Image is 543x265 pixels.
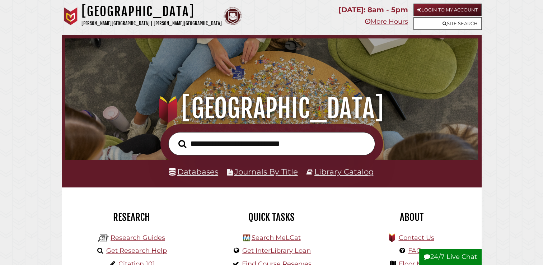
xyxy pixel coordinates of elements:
a: Contact Us [398,234,434,242]
h2: Quick Tasks [207,211,336,223]
a: Research Guides [111,234,165,242]
a: Get InterLibrary Loan [242,247,311,255]
a: FAQs [408,247,425,255]
h1: [GEOGRAPHIC_DATA] [81,4,222,19]
button: Search [175,138,190,150]
img: Calvin Theological Seminary [224,7,242,25]
a: Site Search [413,17,482,30]
h2: About [347,211,476,223]
h2: Research [67,211,196,223]
img: Hekman Library Logo [98,233,109,243]
a: More Hours [365,18,408,25]
a: Journals By Title [234,167,298,176]
p: [DATE]: 8am - 5pm [338,4,408,16]
img: Hekman Library Logo [243,234,250,241]
img: Calvin University [62,7,80,25]
a: Databases [169,167,218,176]
p: [PERSON_NAME][GEOGRAPHIC_DATA] | [PERSON_NAME][GEOGRAPHIC_DATA] [81,19,222,28]
a: Search MeLCat [251,234,300,242]
a: Get Research Help [106,247,167,255]
h1: [GEOGRAPHIC_DATA] [73,93,470,124]
a: Login to My Account [413,4,482,16]
i: Search [178,139,186,148]
a: Library Catalog [314,167,374,176]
